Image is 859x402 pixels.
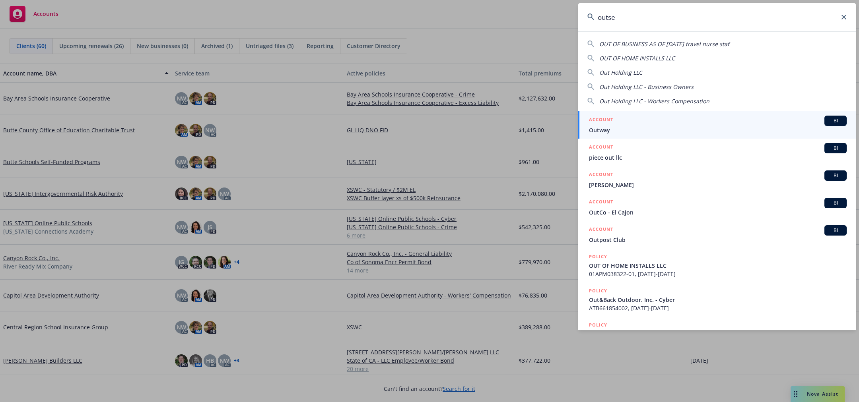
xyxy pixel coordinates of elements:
h5: ACCOUNT [589,170,613,180]
span: OutCo - El Cajon [589,208,847,216]
a: ACCOUNTBIOutCo - El Cajon [578,193,856,221]
span: 01APM038322-01, [DATE]-[DATE] [589,270,847,278]
h5: ACCOUNT [589,116,613,125]
span: BI [828,145,843,152]
a: ACCOUNTBIOutway [578,111,856,139]
span: BI [828,172,843,179]
a: ACCOUNTBI[PERSON_NAME] [578,166,856,193]
h5: ACCOUNT [589,198,613,207]
h5: POLICY [589,321,607,329]
span: BI [828,227,843,234]
a: POLICYOUT OF HOME INSTALLS LLC01APM038322-01, [DATE]-[DATE] [578,248,856,282]
span: Out&Back Outdoor, Inc. - Cyber [589,330,847,338]
h5: ACCOUNT [589,225,613,235]
span: OUT OF HOME INSTALLS LLC [589,261,847,270]
span: Out Holding LLC - Workers Compensation [599,97,709,105]
span: ATB661854002, [DATE]-[DATE] [589,304,847,312]
span: [PERSON_NAME] [589,181,847,189]
span: Outway [589,126,847,134]
a: POLICYOut&Back Outdoor, Inc. - CyberATB661854002, [DATE]-[DATE] [578,282,856,317]
span: BI [828,117,843,124]
h5: POLICY [589,287,607,295]
span: Out Holding LLC - Business Owners [599,83,694,91]
span: Outpost Club [589,236,847,244]
span: OUT OF HOME INSTALLS LLC [599,54,675,62]
a: POLICYOut&Back Outdoor, Inc. - Cyber [578,317,856,351]
span: Out Holding LLC [599,69,642,76]
span: Out&Back Outdoor, Inc. - Cyber [589,296,847,304]
a: ACCOUNTBIpiece out llc [578,139,856,166]
a: ACCOUNTBIOutpost Club [578,221,856,248]
span: piece out llc [589,153,847,162]
span: OUT OF BUSINESS AS OF [DATE] travel nurse staf [599,40,729,48]
span: BI [828,199,843,207]
h5: ACCOUNT [589,143,613,153]
input: Search... [578,3,856,31]
h5: POLICY [589,253,607,261]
